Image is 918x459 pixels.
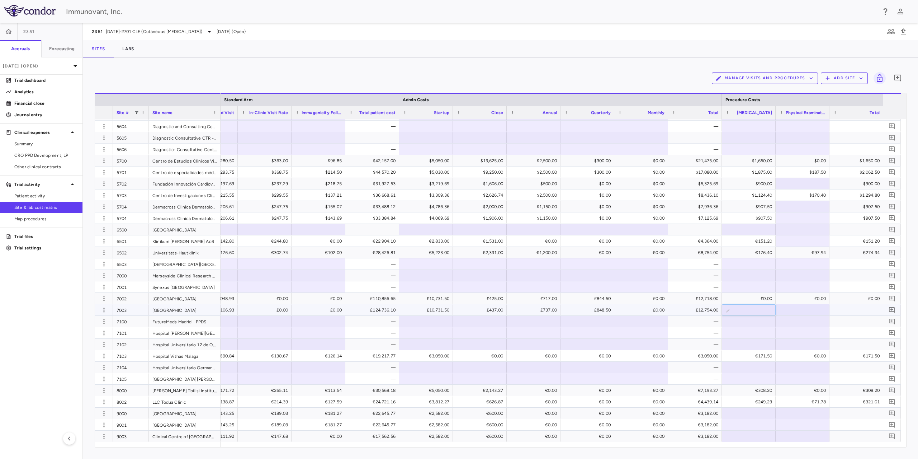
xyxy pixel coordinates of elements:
div: $31,927.53 [352,178,396,189]
div: — [352,327,396,339]
div: [DEMOGRAPHIC_DATA][GEOGRAPHIC_DATA] [149,258,221,270]
svg: Add comment [889,352,895,359]
div: [GEOGRAPHIC_DATA] [149,419,221,430]
div: LLC Todua Clinic [149,396,221,407]
div: €274.34 [836,247,880,258]
div: 7101 [113,327,149,338]
button: Add comment [887,144,897,154]
div: $2,500.00 [513,155,557,167]
div: 7003 [113,304,149,315]
svg: Add comment [889,215,895,221]
div: $368.75 [244,167,288,178]
span: [MEDICAL_DATA] [737,110,772,115]
div: [GEOGRAPHIC_DATA] [149,293,221,304]
span: In-Clinic Visit Rate [249,110,288,115]
div: $299.55 [244,189,288,201]
div: $5,325.69 [675,178,718,189]
button: Add comment [887,351,897,361]
svg: Add comment [889,203,895,210]
div: €0.00 [513,350,557,362]
button: Add comment [891,72,904,84]
div: $96.85 [298,155,342,167]
div: £0.00 [782,293,826,304]
svg: Add comment [889,364,895,371]
button: Add comment [887,248,897,257]
svg: Add comment [889,226,895,233]
div: — [675,270,718,281]
div: — [352,270,396,281]
div: Klinikum [PERSON_NAME] AöR [149,235,221,247]
div: Diagnostic- Consultative Center Convex EOOD [149,144,221,155]
div: $0.00 [567,201,611,212]
div: £848.50 [567,304,611,316]
button: Sites [83,40,114,57]
p: Trial files [14,233,77,240]
div: £737.00 [513,304,557,316]
div: €0.00 [567,235,611,247]
div: 5606 [113,144,149,155]
span: Standard Arm [224,97,252,102]
div: €28,426.81 [352,247,396,258]
span: Patient activity [14,193,77,199]
div: $4,069.69 [406,212,449,224]
div: $500.00 [513,178,557,189]
span: Annual [543,110,557,115]
div: 7100 [113,316,149,327]
div: — [675,316,718,327]
div: 6500 [113,224,149,235]
div: €1,531.00 [459,235,503,247]
div: €0.00 [621,235,664,247]
div: 5704 [113,212,149,224]
span: Summary [14,141,77,147]
h6: Accruals [11,46,30,52]
div: Diagnostic and Consulting Center Vita OOD [149,121,221,132]
svg: Add comment [889,398,895,405]
div: £717.00 [513,293,557,304]
div: $5,030.00 [406,167,449,178]
svg: Add comment [889,272,895,279]
div: $900.00 [728,178,772,189]
div: €302.74 [244,247,288,258]
div: €5,223.00 [406,247,449,258]
div: Hospital Vithas Malaga [149,350,221,361]
button: Add comment [887,339,897,349]
span: Site # [117,110,129,115]
svg: Add comment [889,284,895,290]
button: Add comment [887,317,897,326]
div: $907.50 [728,201,772,212]
button: Add comment [887,133,897,142]
div: £12,754.00 [675,304,718,316]
svg: Add comment [889,329,895,336]
h6: Forecasting [49,46,75,52]
div: Fundación Innovación Cardiovascular [149,178,221,189]
span: Immugenicity Follow Up Visit** [302,110,342,115]
div: £10,731.50 [406,304,449,316]
div: $3,219.69 [406,178,449,189]
div: $0.00 [621,155,664,167]
div: €3,050.00 [406,350,449,362]
div: $247.75 [244,201,288,212]
div: $1,606.00 [459,178,503,189]
div: Dermacross Clinica Dermatologica [149,212,221,224]
svg: Add comment [889,375,895,382]
button: Add comment [887,156,897,165]
svg: Add comment [889,341,895,348]
div: — [352,132,396,144]
div: Immunovant, Inc. [66,6,876,17]
div: $8,436.10 [675,189,718,201]
svg: Add comment [889,410,895,417]
div: Hospital [PERSON_NAME][GEOGRAPHIC_DATA] [149,327,221,338]
svg: Add comment [889,249,895,256]
div: $1,150.00 [513,212,557,224]
div: $300.00 [567,167,611,178]
div: £437.00 [459,304,503,316]
svg: Add comment [889,192,895,198]
div: $218.75 [298,178,342,189]
div: [GEOGRAPHIC_DATA] [149,408,221,419]
span: Total [708,110,718,115]
div: 7000 [113,270,149,281]
div: — [352,144,396,155]
div: $2,000.00 [459,201,503,212]
span: Site & lab cost matrix [14,204,77,211]
button: Add comment [887,385,897,395]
